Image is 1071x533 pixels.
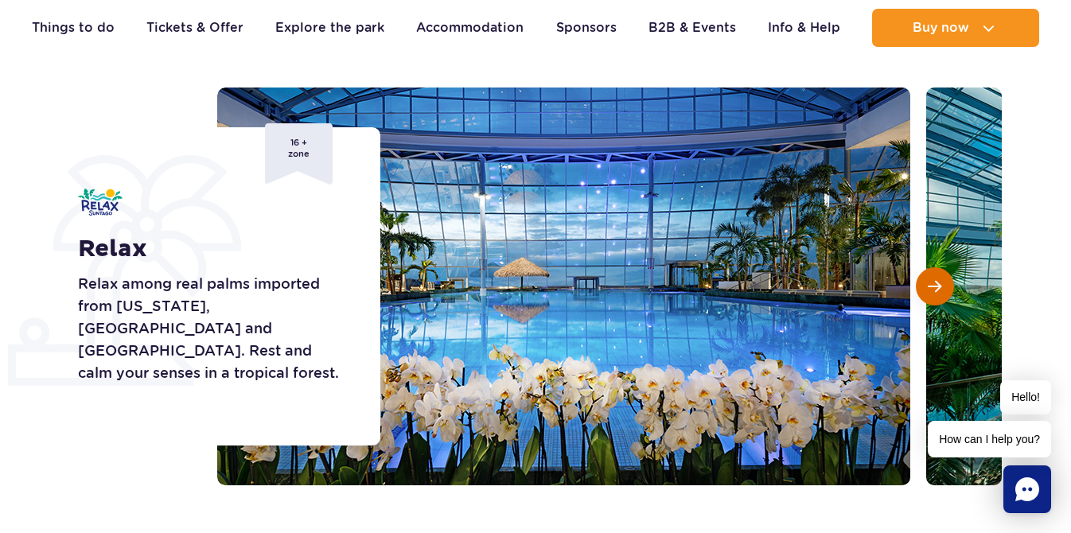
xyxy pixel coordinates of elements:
span: Hello! [1000,380,1051,414]
span: How can I help you? [928,421,1051,457]
button: Buy now [872,9,1039,47]
a: Things to do [32,9,115,47]
p: Relax among real palms imported from [US_STATE], [GEOGRAPHIC_DATA] and [GEOGRAPHIC_DATA]. Rest an... [78,273,345,384]
button: Next slide [916,267,954,305]
div: Chat [1003,465,1051,513]
span: 16 + zone [265,123,333,185]
a: Tickets & Offer [146,9,243,47]
h1: Relax [78,235,345,263]
a: Explore the park [275,9,384,47]
span: Buy now [913,21,969,35]
a: Accommodation [416,9,524,47]
a: B2B & Events [648,9,736,47]
img: Relax [78,189,123,216]
a: Sponsors [556,9,617,47]
a: Info & Help [768,9,840,47]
